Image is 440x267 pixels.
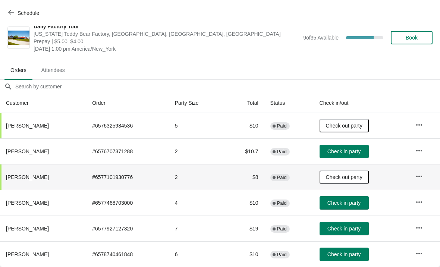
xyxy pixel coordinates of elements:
[327,251,361,257] span: Check in party
[35,63,71,77] span: Attendees
[225,164,264,190] td: $8
[169,216,225,241] td: 7
[86,190,169,216] td: # 6577468703000
[225,138,264,164] td: $10.7
[327,226,361,232] span: Check in party
[6,226,49,232] span: [PERSON_NAME]
[169,164,225,190] td: 2
[6,174,49,180] span: [PERSON_NAME]
[320,145,369,158] button: Check in party
[34,23,299,30] span: Daily Factory Tour
[225,113,264,138] td: $10
[264,93,314,113] th: Status
[6,251,49,257] span: [PERSON_NAME]
[34,45,299,53] span: [DATE] 1:00 pm America/New_York
[86,241,169,267] td: # 6578740461848
[225,241,264,267] td: $10
[391,31,433,44] button: Book
[6,123,49,129] span: [PERSON_NAME]
[4,63,32,77] span: Orders
[406,35,418,41] span: Book
[86,138,169,164] td: # 6576707371288
[326,174,362,180] span: Check out party
[225,190,264,216] td: $10
[327,200,361,206] span: Check in party
[34,30,299,38] span: [US_STATE] Teddy Bear Factory, [GEOGRAPHIC_DATA], [GEOGRAPHIC_DATA], [GEOGRAPHIC_DATA]
[4,6,45,20] button: Schedule
[6,200,49,206] span: [PERSON_NAME]
[169,241,225,267] td: 6
[277,123,287,129] span: Paid
[86,113,169,138] td: # 6576325984536
[277,175,287,180] span: Paid
[34,38,299,45] span: Prepay | $5.00–$4.00
[225,216,264,241] td: $19
[6,148,49,154] span: [PERSON_NAME]
[86,216,169,241] td: # 6577927127320
[320,119,369,132] button: Check out party
[327,148,361,154] span: Check in party
[277,149,287,155] span: Paid
[18,10,39,16] span: Schedule
[8,31,29,45] img: Daily Factory Tour
[326,123,362,129] span: Check out party
[277,226,287,232] span: Paid
[303,35,339,41] span: 9 of 35 Available
[277,252,287,258] span: Paid
[320,222,369,235] button: Check in party
[320,196,369,210] button: Check in party
[225,93,264,113] th: Total
[86,164,169,190] td: # 6577101930776
[169,138,225,164] td: 2
[86,93,169,113] th: Order
[15,80,440,93] input: Search by customer
[169,113,225,138] td: 5
[314,93,410,113] th: Check in/out
[169,190,225,216] td: 4
[320,170,369,184] button: Check out party
[320,248,369,261] button: Check in party
[277,200,287,206] span: Paid
[169,93,225,113] th: Party Size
